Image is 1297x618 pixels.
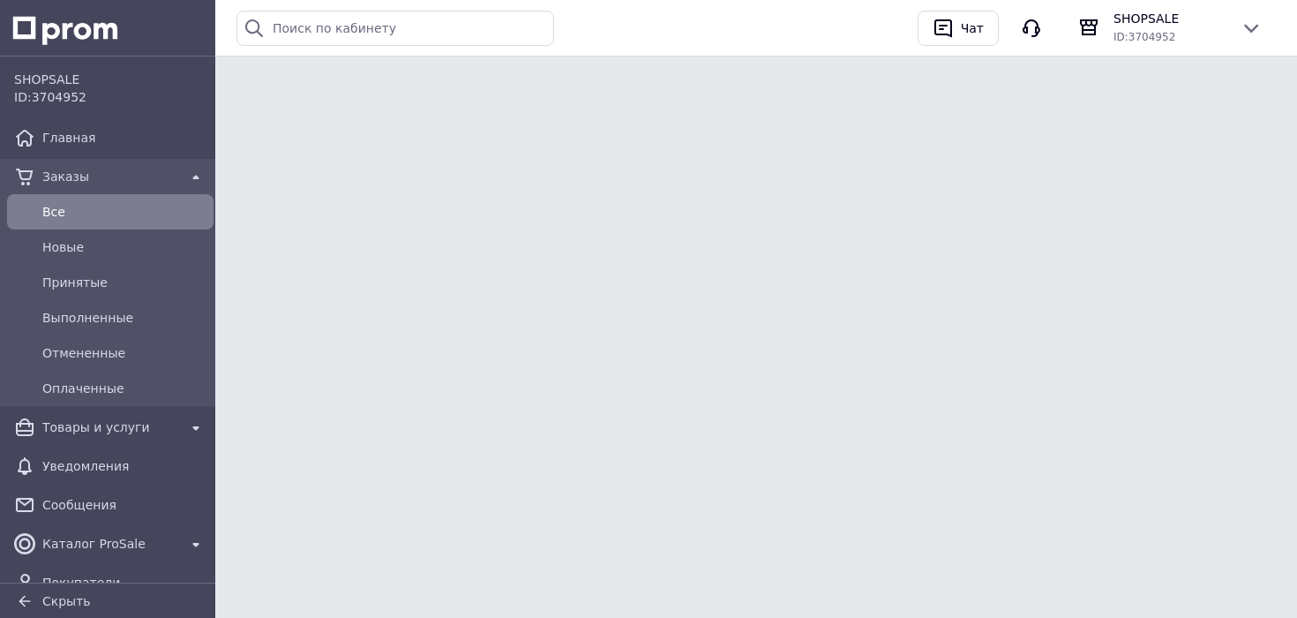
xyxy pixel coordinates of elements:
span: SHOPSALE [14,71,206,88]
div: Чат [957,15,987,41]
span: Товары и услуги [42,418,178,436]
span: ID: 3704952 [14,90,86,104]
span: Покупатели [42,574,206,592]
span: SHOPSALE [1113,10,1226,27]
span: Уведомления [42,457,206,475]
span: Выполненные [42,309,206,327]
span: Сообщения [42,496,206,514]
span: Отмененные [42,344,206,362]
span: Все [42,203,206,221]
span: Главная [42,129,206,147]
span: ID: 3704952 [1113,31,1175,43]
span: Оплаченные [42,380,206,397]
span: Заказы [42,168,178,185]
span: Принятые [42,274,206,291]
button: Чат [918,11,999,46]
span: Скрыть [42,594,91,608]
span: Новые [42,238,206,256]
span: Каталог ProSale [42,535,178,553]
input: Поиск по кабинету [236,11,554,46]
